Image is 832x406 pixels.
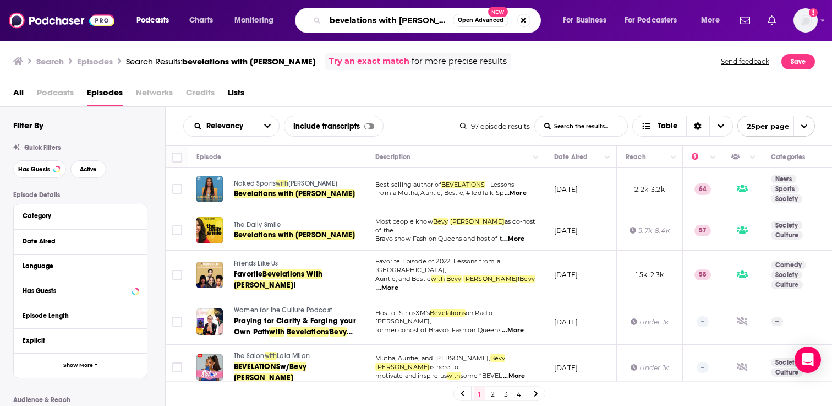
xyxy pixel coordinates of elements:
[80,166,97,172] span: Active
[234,361,365,383] a: BEVELATIONSw/Bevy[PERSON_NAME]
[458,18,503,23] span: Open Advanced
[771,194,802,203] a: Society
[172,270,182,280] span: Toggle select row
[658,122,677,130] span: Table
[172,362,182,372] span: Toggle select row
[182,56,316,67] span: bevelations with [PERSON_NAME]
[460,122,530,131] div: 97 episode results
[23,209,138,223] button: Category
[277,352,310,360] span: Lala Milan
[430,309,466,317] span: Bevelations
[284,116,384,137] div: Include transcripts
[441,181,485,188] span: BEVELATIONS
[554,185,578,194] p: [DATE]
[375,309,492,326] span: on Radio [PERSON_NAME],
[447,372,461,380] span: with
[453,14,508,27] button: Open AdvancedNew
[485,181,514,188] span: – Lessons
[487,387,498,400] a: 2
[23,312,131,320] div: Episode Length
[731,150,747,164] div: Has Guests
[555,12,620,29] button: open menu
[463,275,518,283] span: [PERSON_NAME]
[694,183,711,194] p: 64
[694,225,711,236] p: 57
[136,84,173,106] span: Networks
[771,175,796,183] a: News
[518,275,519,283] span: !
[234,306,332,314] span: Women for the Culture Podcast
[375,372,447,380] span: motivate and inspire us
[375,218,433,225] span: Most people know
[186,84,215,106] span: Credits
[692,150,707,164] div: Power Score
[234,259,365,269] a: Friends Like Us
[234,306,365,316] a: Women for the Culture Podcast
[793,8,818,33] span: Logged in as oliviaschaefers
[77,56,113,67] h3: Episodes
[771,150,805,164] div: Categories
[431,275,445,283] span: with
[13,396,147,404] p: Audience & Reach
[375,235,502,242] span: Bravo show Fashion Queens and host of t
[519,275,535,283] span: Bevy
[36,56,64,67] h3: Search
[234,220,365,230] a: The Daily Smile
[433,218,448,225] span: Bevy
[325,12,453,29] input: Search podcasts, credits, & more...
[265,352,277,360] span: with
[718,53,773,70] button: Send feedback
[617,12,693,29] button: open menu
[707,151,720,164] button: Column Actions
[136,13,169,28] span: Podcasts
[126,56,316,67] div: Search Results:
[183,116,280,137] h2: Choose List sort
[126,56,316,67] a: Search Results:bevelations with [PERSON_NAME]
[13,84,24,106] a: All
[693,12,734,29] button: open menu
[234,230,365,241] a: Bevelations with [PERSON_NAME]
[781,54,815,69] button: Save
[500,387,511,400] a: 3
[636,270,664,279] span: 1.5k-2.3k
[771,358,802,367] a: Society
[18,166,50,172] span: Has Guests
[554,363,578,372] p: [DATE]
[554,317,578,327] p: [DATE]
[269,327,284,337] span: with
[771,317,783,326] p: --
[289,362,306,371] span: Bevy
[234,189,355,198] span: Bevelations with [PERSON_NAME]
[746,151,759,164] button: Column Actions
[234,351,365,361] a: The SalonwithLala Milan
[23,237,131,245] div: Date Aired
[234,179,365,189] a: Naked Sportswith[PERSON_NAME]
[701,13,720,28] span: More
[686,116,709,136] div: Sort Direction
[738,118,789,135] span: 25 per page
[375,150,410,164] div: Description
[227,12,288,29] button: open menu
[234,269,322,290] span: Bevelations With [PERSON_NAME]
[9,10,114,31] a: Podchaser - Follow, Share and Rate Podcasts
[172,184,182,194] span: Toggle select row
[172,225,182,235] span: Toggle select row
[375,181,441,188] span: Best-selling author of
[502,326,524,335] span: ...More
[632,116,733,137] button: Choose View
[601,151,614,164] button: Column Actions
[474,387,485,400] a: 1
[737,116,815,137] button: open menu
[234,180,276,187] span: Naked Sports
[513,387,524,400] a: 4
[329,327,330,337] span: '
[228,84,244,106] span: Lists
[234,362,280,371] span: BEVELATIONS
[634,185,665,193] span: 2.2k-3.2k
[293,280,295,290] span: !
[234,13,273,28] span: Monitoring
[694,269,711,280] p: 58
[87,84,123,106] a: Episodes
